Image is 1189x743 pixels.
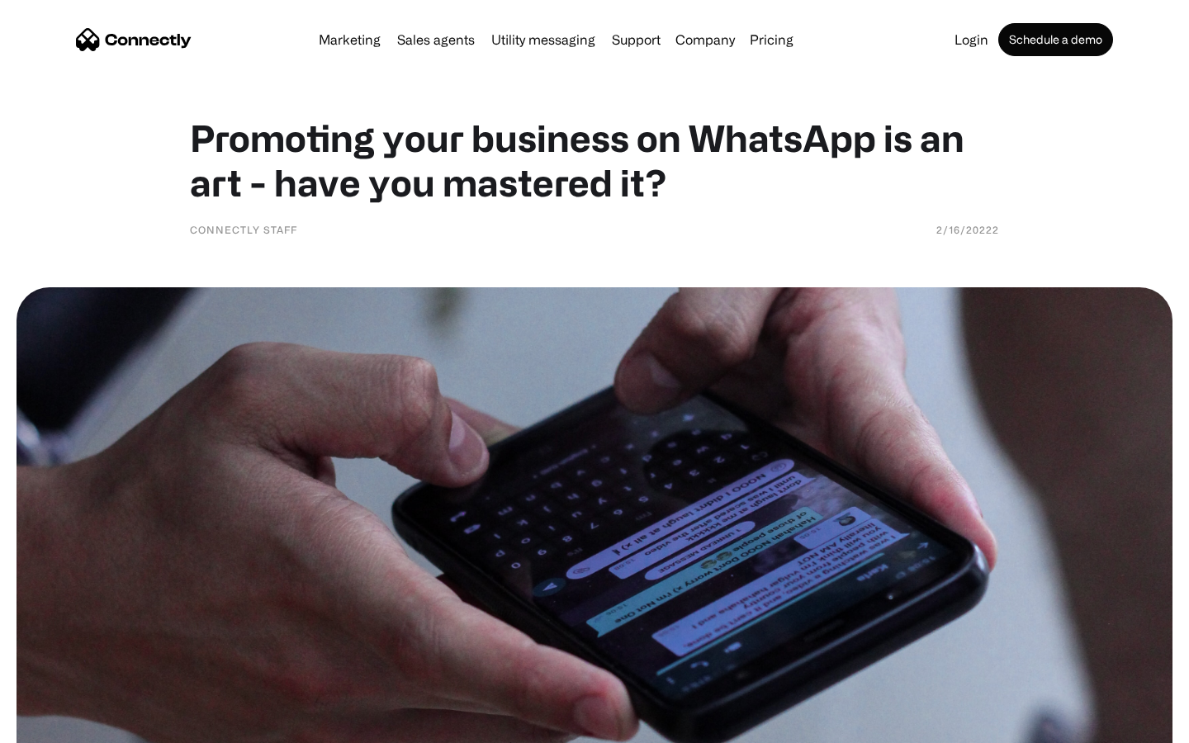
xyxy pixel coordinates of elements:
a: Marketing [312,33,387,46]
div: Company [675,28,735,51]
h1: Promoting your business on WhatsApp is an art - have you mastered it? [190,116,999,205]
a: Pricing [743,33,800,46]
a: Support [605,33,667,46]
ul: Language list [33,714,99,737]
a: Login [948,33,995,46]
aside: Language selected: English [17,714,99,737]
div: 2/16/20222 [936,221,999,238]
a: Schedule a demo [998,23,1113,56]
a: Utility messaging [485,33,602,46]
a: Sales agents [391,33,481,46]
div: Connectly Staff [190,221,297,238]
